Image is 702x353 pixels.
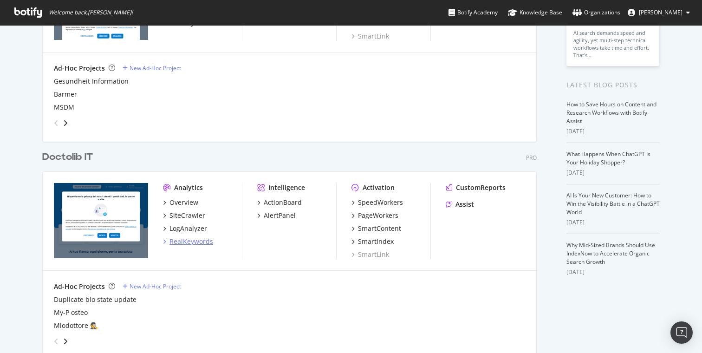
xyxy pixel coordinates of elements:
div: AI search demands speed and agility, yet multi-step technical workflows take time and effort. Tha... [573,29,652,59]
div: Overview [169,198,198,207]
div: angle-left [50,334,62,349]
div: Activation [363,183,395,192]
div: [DATE] [566,169,660,177]
a: SmartContent [351,224,401,233]
a: Overview [163,198,198,207]
div: ActionBoard [264,198,302,207]
div: [DATE] [566,268,660,276]
a: PageWorkers [351,211,398,220]
a: Duplicate bio state update [54,295,136,304]
div: SiteCrawler [169,211,205,220]
div: [DATE] [566,127,660,136]
span: Welcome back, [PERSON_NAME] ! [49,9,133,16]
div: Assist [455,200,474,209]
div: Intelligence [268,183,305,192]
div: angle-left [50,116,62,131]
div: PageWorkers [358,211,398,220]
div: Botify Academy [448,8,498,17]
div: AlertPanel [264,211,296,220]
div: Open Intercom Messenger [670,321,693,344]
div: Ad-Hoc Projects [54,64,105,73]
a: Miodottore 🕵️ [54,321,98,330]
a: Gesundheit Information [54,77,129,86]
div: Doctolib IT [42,150,93,164]
a: Assist [446,200,474,209]
a: Doctolib IT [42,150,97,164]
div: SpeedWorkers [358,198,403,207]
img: www.doctolib.it [54,183,148,258]
div: RealKeywords [169,237,213,246]
a: AlertPanel [257,211,296,220]
div: Organizations [572,8,620,17]
div: New Ad-Hoc Project [130,64,181,72]
div: SmartIndex [358,237,394,246]
a: SmartIndex [351,237,394,246]
a: New Ad-Hoc Project [123,64,181,72]
a: Barmer [54,90,77,99]
a: LogAnalyzer [163,224,207,233]
a: RealKeywords [163,237,213,246]
div: LogAnalyzer [169,224,207,233]
a: My-P osteo [54,308,88,317]
a: New Ad-Hoc Project [123,282,181,290]
a: AI Is Your New Customer: How to Win the Visibility Battle in a ChatGPT World [566,191,660,216]
span: Thibaud Collignon [639,8,682,16]
a: Why Mid-Sized Brands Should Use IndexNow to Accelerate Organic Search Growth [566,241,655,266]
a: SmartLink [351,32,389,41]
div: CustomReports [456,183,506,192]
div: Latest Blog Posts [566,80,660,90]
div: Analytics [174,183,203,192]
a: SiteCrawler [163,211,205,220]
a: How to Save Hours on Content and Research Workflows with Botify Assist [566,100,656,125]
div: New Ad-Hoc Project [130,282,181,290]
div: SmartContent [358,224,401,233]
a: ActionBoard [257,198,302,207]
a: What Happens When ChatGPT Is Your Holiday Shopper? [566,150,650,166]
button: [PERSON_NAME] [620,5,697,20]
a: CustomReports [446,183,506,192]
a: SpeedWorkers [351,198,403,207]
div: Pro [526,154,537,162]
a: SmartLink [351,250,389,259]
div: angle-right [62,337,69,346]
div: Ad-Hoc Projects [54,282,105,291]
div: angle-right [62,118,69,128]
div: Knowledge Base [508,8,562,17]
a: MSDM [54,103,74,112]
div: [DATE] [566,218,660,227]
